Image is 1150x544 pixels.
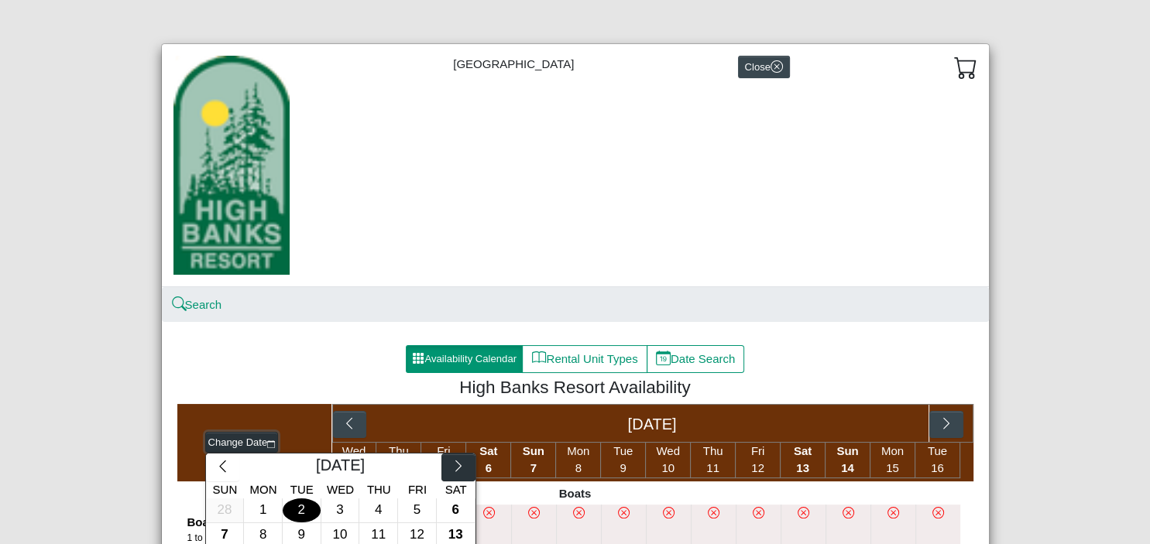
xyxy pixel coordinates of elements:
[367,483,391,496] span: Thu
[408,483,427,496] span: Fri
[206,498,245,523] button: 28
[359,498,397,522] div: 4
[437,498,475,523] button: 6
[244,498,283,523] button: 1
[206,498,244,522] div: 28
[239,453,442,481] div: [DATE]
[244,498,282,522] div: 1
[451,459,466,474] svg: chevron right
[283,498,321,523] button: 2
[206,453,239,481] button: chevron left
[398,498,437,523] button: 5
[327,483,354,496] span: Wed
[321,498,359,522] div: 3
[215,459,230,474] svg: chevron left
[441,453,475,481] button: chevron right
[445,483,467,496] span: Sat
[290,483,314,496] span: Tue
[321,498,360,523] button: 3
[250,483,277,496] span: Mon
[283,498,321,522] div: 2
[213,483,238,496] span: Sun
[398,498,436,522] div: 5
[359,498,398,523] button: 4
